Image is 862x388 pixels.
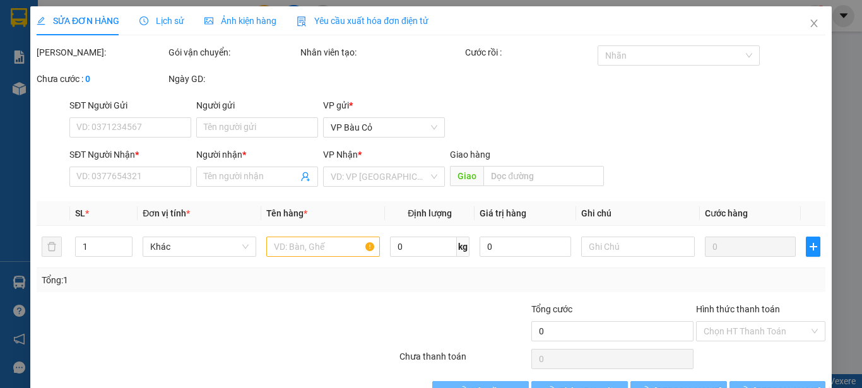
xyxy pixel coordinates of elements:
[576,201,700,226] th: Ghi chú
[37,72,166,86] div: Chưa cước :
[11,41,113,59] div: 0353530301
[122,11,224,41] div: Lý Thường Kiệt
[85,74,90,84] b: 0
[483,166,603,186] input: Dọc đường
[300,172,310,182] span: user-add
[398,350,530,372] div: Chưa thanh toán
[480,208,526,218] span: Giá trị hàng
[196,98,318,112] div: Người gửi
[139,16,184,26] span: Lịch sử
[69,98,191,112] div: SĐT Người Gửi
[457,237,469,257] span: kg
[168,45,298,59] div: Gói vận chuyển:
[806,242,820,252] span: plus
[809,18,819,28] span: close
[37,16,45,25] span: edit
[37,45,166,59] div: [PERSON_NAME]:
[705,208,748,218] span: Cước hàng
[204,16,213,25] span: picture
[323,98,445,112] div: VP gửi
[122,12,151,25] span: Nhận:
[122,56,224,74] div: 0786222234
[143,208,190,218] span: Đơn vị tính
[75,208,85,218] span: SL
[139,16,148,25] span: clock-circle
[323,150,358,160] span: VP Nhận
[11,11,113,26] div: VP Bàu Cỏ
[11,26,113,41] div: tính
[168,72,298,86] div: Ngày GD:
[122,41,224,56] div: văn
[796,6,832,42] button: Close
[581,237,695,257] input: Ghi Chú
[11,12,30,25] span: Gửi:
[806,237,820,257] button: plus
[150,237,249,256] span: Khác
[42,237,62,257] button: delete
[300,45,463,59] div: Nhân viên tạo:
[120,85,138,98] span: CC :
[297,16,307,26] img: icon
[450,166,483,186] span: Giao
[120,81,225,99] div: 30.000
[69,148,191,162] div: SĐT Người Nhận
[331,118,437,137] span: VP Bàu Cỏ
[37,16,119,26] span: SỬA ĐƠN HÀNG
[696,304,780,314] label: Hình thức thanh toán
[450,150,490,160] span: Giao hàng
[408,208,452,218] span: Định lượng
[204,16,276,26] span: Ảnh kiện hàng
[266,208,307,218] span: Tên hàng
[266,237,380,257] input: VD: Bàn, Ghế
[297,16,428,26] span: Yêu cầu xuất hóa đơn điện tử
[465,45,594,59] div: Cước rồi :
[42,273,334,287] div: Tổng: 1
[531,304,572,314] span: Tổng cước
[705,237,796,257] input: 0
[196,148,318,162] div: Người nhận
